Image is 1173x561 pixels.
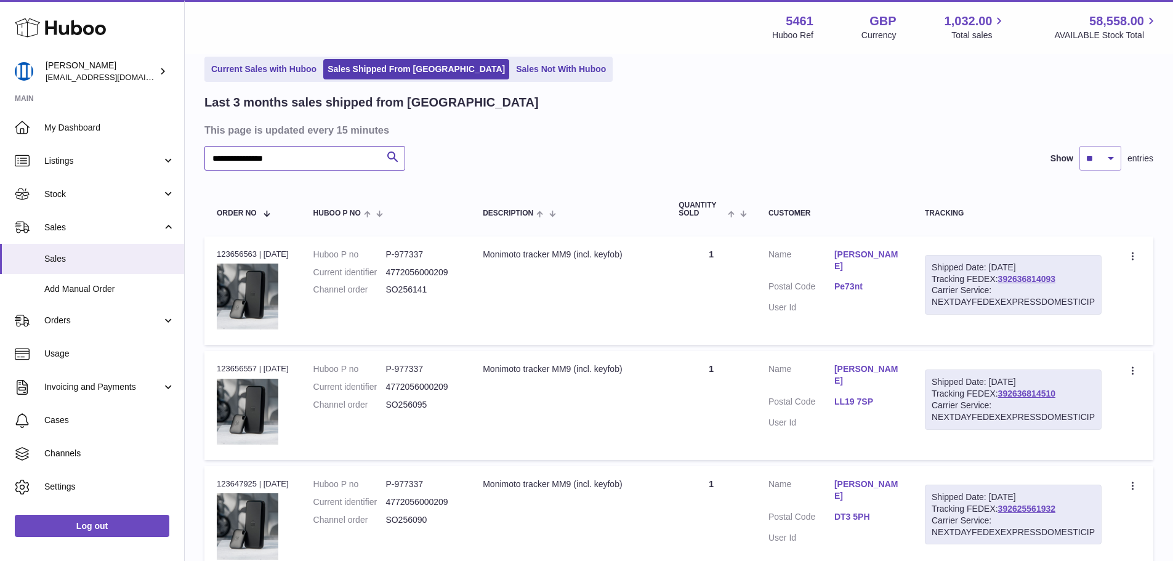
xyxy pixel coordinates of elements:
[385,363,458,375] dd: P-977337
[483,209,533,217] span: Description
[834,363,900,387] a: [PERSON_NAME]
[932,376,1095,388] div: Shipped Date: [DATE]
[768,511,834,526] dt: Postal Code
[385,496,458,508] dd: 4772056000209
[925,255,1102,315] div: Tracking FEDEX:
[768,302,834,313] dt: User Id
[834,249,900,272] a: [PERSON_NAME]
[768,363,834,390] dt: Name
[217,379,278,445] img: 1712818038.jpg
[483,478,654,490] div: Monimoto tracker MM9 (incl. keyfob)
[313,381,386,393] dt: Current identifier
[998,389,1055,398] a: 392636814510
[483,249,654,260] div: Monimoto tracker MM9 (incl. keyfob)
[1050,153,1073,164] label: Show
[313,284,386,296] dt: Channel order
[313,267,386,278] dt: Current identifier
[772,30,813,41] div: Huboo Ref
[768,417,834,429] dt: User Id
[44,188,162,200] span: Stock
[217,363,289,374] div: 123656557 | [DATE]
[217,264,278,329] img: 1712818038.jpg
[385,284,458,296] dd: SO256141
[46,60,156,83] div: [PERSON_NAME]
[1127,153,1153,164] span: entries
[44,283,175,295] span: Add Manual Order
[385,249,458,260] dd: P-977337
[207,59,321,79] a: Current Sales with Huboo
[44,448,175,459] span: Channels
[666,351,756,460] td: 1
[925,485,1102,545] div: Tracking FEDEX:
[768,249,834,275] dt: Name
[44,481,175,493] span: Settings
[945,13,1007,41] a: 1,032.00 Total sales
[313,249,386,260] dt: Huboo P no
[44,222,162,233] span: Sales
[44,155,162,167] span: Listings
[768,281,834,296] dt: Postal Code
[1054,30,1158,41] span: AVAILABLE Stock Total
[44,381,162,393] span: Invoicing and Payments
[204,123,1150,137] h3: This page is updated every 15 minutes
[768,396,834,411] dt: Postal Code
[44,414,175,426] span: Cases
[834,396,900,408] a: LL19 7SP
[313,399,386,411] dt: Channel order
[932,400,1095,423] div: Carrier Service: NEXTDAYFEDEXEXPRESSDOMESTICIP
[313,514,386,526] dt: Channel order
[932,262,1095,273] div: Shipped Date: [DATE]
[768,209,900,217] div: Customer
[786,13,813,30] strong: 5461
[385,478,458,490] dd: P-977337
[385,399,458,411] dd: SO256095
[834,511,900,523] a: DT3 5PH
[925,209,1102,217] div: Tracking
[15,515,169,537] a: Log out
[679,201,724,217] span: Quantity Sold
[46,72,181,82] span: [EMAIL_ADDRESS][DOMAIN_NAME]
[834,478,900,502] a: [PERSON_NAME]
[932,491,1095,503] div: Shipped Date: [DATE]
[44,122,175,134] span: My Dashboard
[313,363,386,375] dt: Huboo P no
[932,515,1095,538] div: Carrier Service: NEXTDAYFEDEXEXPRESSDOMESTICIP
[15,62,33,81] img: oksana@monimoto.com
[313,478,386,490] dt: Huboo P no
[385,514,458,526] dd: SO256090
[44,315,162,326] span: Orders
[998,504,1055,514] a: 392625561932
[925,369,1102,430] div: Tracking FEDEX:
[861,30,897,41] div: Currency
[44,348,175,360] span: Usage
[932,285,1095,308] div: Carrier Service: NEXTDAYFEDEXEXPRESSDOMESTICIP
[945,13,993,30] span: 1,032.00
[217,249,289,260] div: 123656563 | [DATE]
[385,381,458,393] dd: 4772056000209
[313,496,386,508] dt: Current identifier
[512,59,610,79] a: Sales Not With Huboo
[768,532,834,544] dt: User Id
[313,209,361,217] span: Huboo P no
[998,274,1055,284] a: 392636814093
[204,94,539,111] h2: Last 3 months sales shipped from [GEOGRAPHIC_DATA]
[666,236,756,345] td: 1
[1089,13,1144,30] span: 58,558.00
[385,267,458,278] dd: 4772056000209
[834,281,900,293] a: Pe73nt
[44,253,175,265] span: Sales
[217,478,289,490] div: 123647925 | [DATE]
[483,363,654,375] div: Monimoto tracker MM9 (incl. keyfob)
[323,59,509,79] a: Sales Shipped From [GEOGRAPHIC_DATA]
[768,478,834,505] dt: Name
[217,493,278,559] img: 1712818038.jpg
[951,30,1006,41] span: Total sales
[1054,13,1158,41] a: 58,558.00 AVAILABLE Stock Total
[869,13,896,30] strong: GBP
[217,209,257,217] span: Order No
